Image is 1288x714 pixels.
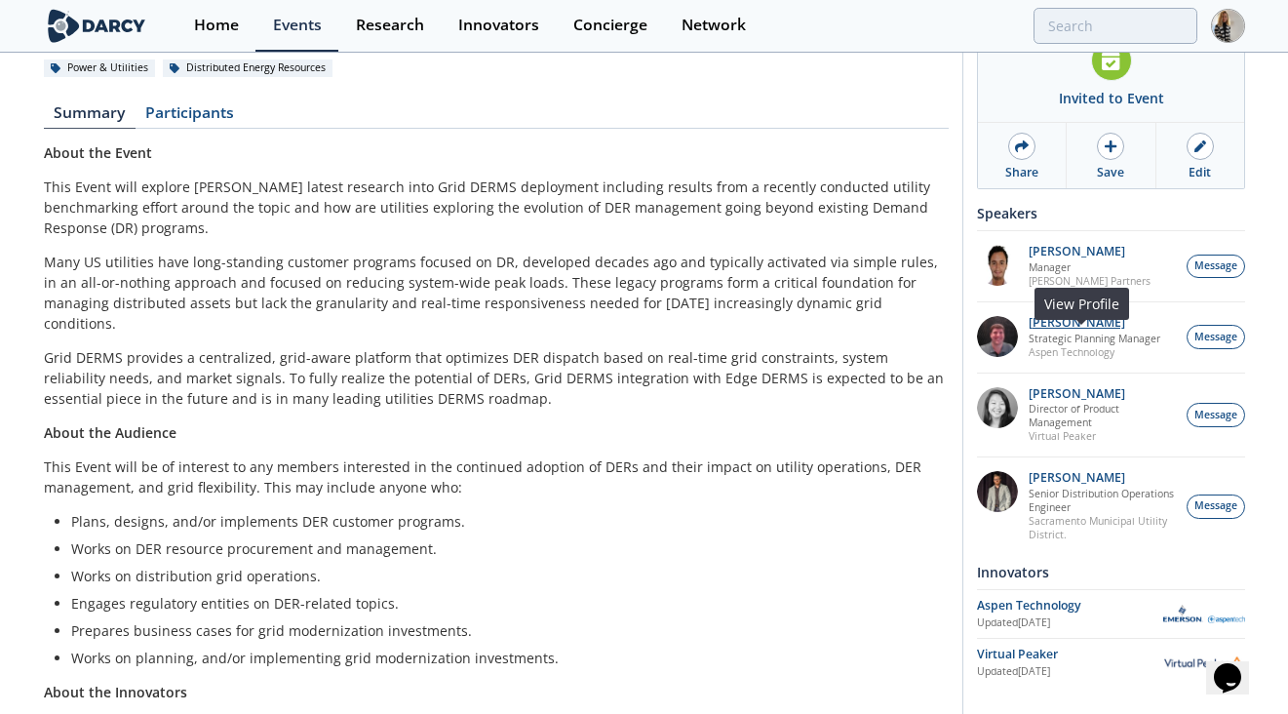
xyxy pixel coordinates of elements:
span: Message [1194,498,1237,514]
div: Concierge [573,18,647,33]
p: [PERSON_NAME] [1029,387,1177,401]
p: Many US utilities have long-standing customer programs focused on DR, developed decades ago and t... [44,252,949,334]
p: Manager [1029,260,1151,274]
div: Network [682,18,746,33]
button: Message [1187,495,1245,519]
div: Share [1005,164,1038,181]
div: Distributed Energy Resources [163,59,333,77]
li: Plans, designs, and/or implements DER customer programs. [71,511,935,532]
span: Message [1194,258,1237,274]
a: Summary [44,105,136,129]
a: Aspen Technology Updated[DATE] Aspen Technology [977,597,1245,631]
div: Events [273,18,322,33]
p: [PERSON_NAME] [1029,245,1151,258]
li: Works on distribution grid operations. [71,566,935,586]
div: Innovators [458,18,539,33]
p: Virtual Peaker [1029,429,1177,443]
div: Power & Utilities [44,59,156,77]
p: [PERSON_NAME] [1029,471,1177,485]
div: Save [1097,164,1124,181]
p: [PERSON_NAME] Partners [1029,274,1151,288]
li: Prepares business cases for grid modernization investments. [71,620,935,641]
a: Virtual Peaker Updated[DATE] Virtual Peaker [977,646,1245,680]
p: This Event will explore [PERSON_NAME] latest research into Grid DERMS deployment including result... [44,177,949,238]
p: Strategic Planning Manager [1029,332,1160,345]
div: Research [356,18,424,33]
div: Updated [DATE] [977,615,1163,631]
li: Works on planning, and/or implementing grid modernization investments. [71,648,935,668]
p: Director of Product Management [1029,402,1177,429]
iframe: chat widget [1206,636,1268,694]
img: 8160f632-77e6-40bd-9ce2-d8c8bb49c0dd [977,387,1018,428]
button: Message [1187,255,1245,279]
img: vRBZwDRnSTOrB1qTpmXr [977,245,1018,286]
div: Edit [1189,164,1211,181]
img: Virtual Peaker [1163,655,1245,669]
p: Grid DERMS provides a centralized, grid-aware platform that optimizes DER dispatch based on real-... [44,347,949,409]
strong: About the Audience [44,423,176,442]
p: Aspen Technology [1029,345,1160,359]
div: Updated [DATE] [977,664,1163,680]
div: Innovators [977,555,1245,589]
div: Speakers [977,196,1245,230]
span: Message [1194,330,1237,345]
img: Aspen Technology [1163,605,1245,623]
li: Engages regulatory entities on DER-related topics. [71,593,935,614]
input: Advanced Search [1034,8,1197,44]
div: Virtual Peaker [977,646,1163,663]
div: Home [194,18,239,33]
img: logo-wide.svg [44,9,150,43]
button: Message [1187,403,1245,427]
strong: About the Innovators [44,683,187,701]
p: [PERSON_NAME] [1029,316,1160,330]
a: Edit [1156,123,1244,188]
div: Aspen Technology [977,597,1163,615]
p: Senior Distribution Operations Engineer [1029,487,1177,514]
strong: About the Event [44,143,152,162]
button: Message [1187,325,1245,349]
img: 7fca56e2-1683-469f-8840-285a17278393 [977,471,1018,512]
span: Message [1194,408,1237,423]
li: Works on DER resource procurement and management. [71,538,935,559]
p: Sacramento Municipal Utility District. [1029,514,1177,541]
a: Participants [136,105,245,129]
img: accc9a8e-a9c1-4d58-ae37-132228efcf55 [977,316,1018,357]
p: This Event will be of interest to any members interested in the continued adoption of DERs and th... [44,456,949,497]
div: Invited to Event [1059,88,1164,108]
img: Profile [1211,9,1245,43]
